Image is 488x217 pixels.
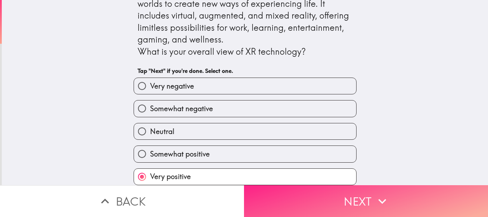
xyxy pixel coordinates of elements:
span: Somewhat negative [150,104,213,114]
span: Very positive [150,172,191,182]
span: Very negative [150,81,194,91]
span: Neutral [150,127,174,137]
span: Somewhat positive [150,149,210,159]
button: Somewhat negative [134,100,356,117]
button: Neutral [134,123,356,139]
button: Somewhat positive [134,146,356,162]
button: Very positive [134,169,356,185]
button: Next [244,185,488,217]
h6: Tap "Next" if you're done. Select one. [138,67,353,75]
button: Very negative [134,78,356,94]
